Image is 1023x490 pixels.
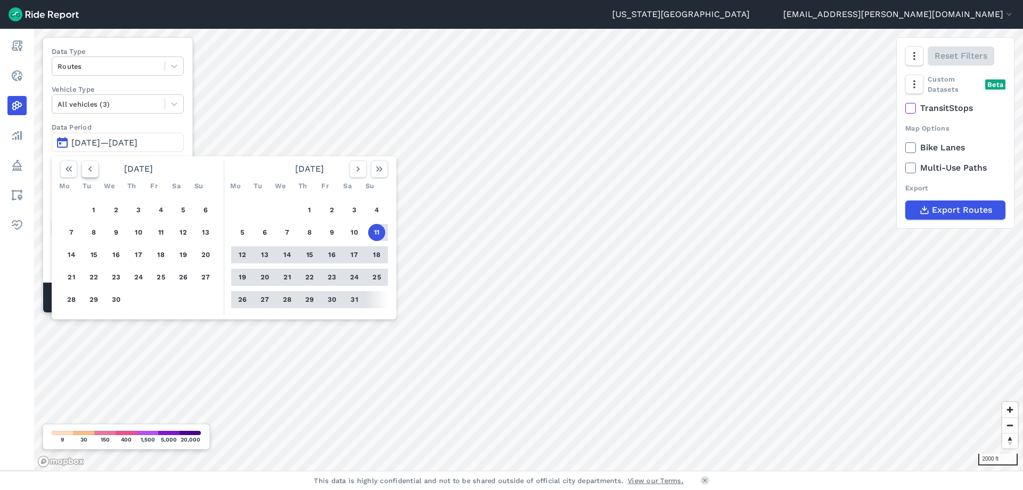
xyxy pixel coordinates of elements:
button: 12 [234,246,251,263]
a: Health [7,215,27,235]
button: 1 [301,202,318,219]
div: Beta [985,79,1005,90]
span: Reset Filters [935,50,987,62]
button: 11 [152,224,169,241]
button: Reset Filters [928,46,994,66]
div: Th [123,178,140,195]
button: 16 [108,246,125,263]
button: 29 [85,291,102,308]
button: 19 [175,246,192,263]
button: 10 [346,224,363,241]
div: [DATE] [56,160,221,178]
span: Export Routes [932,204,992,216]
button: 8 [85,224,102,241]
button: 31 [346,291,363,308]
label: Data Type [52,46,184,57]
button: [EMAIL_ADDRESS][PERSON_NAME][DOMAIN_NAME] [783,8,1014,21]
button: 30 [323,291,340,308]
button: 24 [346,269,363,286]
button: 20 [197,246,214,263]
canvas: Map [34,29,1023,471]
button: 11 [368,224,385,241]
button: 17 [130,246,147,263]
button: 1 [85,202,102,219]
div: 2000 ft [978,454,1018,465]
button: 15 [301,246,318,263]
button: 18 [152,246,169,263]
button: 27 [197,269,214,286]
div: Th [294,178,311,195]
button: 21 [63,269,80,286]
button: [DATE]—[DATE] [52,133,184,152]
button: 9 [108,224,125,241]
button: 24 [130,269,147,286]
div: Matched Trips [43,283,192,312]
button: 2 [108,202,125,219]
button: 28 [63,291,80,308]
span: [DATE]—[DATE] [71,138,137,148]
button: 27 [256,291,273,308]
div: Tu [249,178,266,195]
div: [DATE] [227,160,392,178]
button: Reset bearing to north [1002,433,1018,448]
button: Zoom out [1002,417,1018,433]
div: Fr [145,178,163,195]
div: We [272,178,289,195]
button: 23 [323,269,340,286]
button: 22 [301,269,318,286]
button: Zoom in [1002,402,1018,417]
a: Report [7,36,27,55]
button: 26 [234,291,251,308]
button: 29 [301,291,318,308]
button: 17 [346,246,363,263]
div: Map Options [905,123,1005,133]
button: 25 [368,269,385,286]
a: [US_STATE][GEOGRAPHIC_DATA] [612,8,750,21]
div: Tu [78,178,95,195]
button: 12 [175,224,192,241]
div: Export [905,183,1005,193]
button: 14 [279,246,296,263]
a: View our Terms. [628,476,684,486]
button: 13 [256,246,273,263]
button: 5 [175,202,192,219]
button: 16 [323,246,340,263]
label: TransitStops [905,102,1005,115]
button: 9 [323,224,340,241]
button: 13 [197,224,214,241]
button: 4 [368,202,385,219]
label: Vehicle Type [52,84,184,94]
button: 2 [323,202,340,219]
button: 6 [197,202,214,219]
button: 6 [256,224,273,241]
button: 4 [152,202,169,219]
label: Bike Lanes [905,141,1005,154]
button: 20 [256,269,273,286]
button: 21 [279,269,296,286]
button: 10 [130,224,147,241]
a: Policy [7,156,27,175]
div: Custom Datasets [905,74,1005,94]
button: 5 [234,224,251,241]
button: 26 [175,269,192,286]
button: 7 [279,224,296,241]
button: 7 [63,224,80,241]
button: 23 [108,269,125,286]
div: Sa [339,178,356,195]
a: Analyze [7,126,27,145]
button: 30 [108,291,125,308]
button: 28 [279,291,296,308]
button: 15 [85,246,102,263]
button: 18 [368,246,385,263]
div: Fr [316,178,334,195]
button: 3 [130,202,147,219]
a: Heatmaps [7,96,27,115]
div: Su [361,178,378,195]
label: Data Period [52,122,184,132]
button: 14 [63,246,80,263]
div: Mo [56,178,73,195]
button: Export Routes [905,200,1005,220]
div: Su [190,178,207,195]
a: Mapbox logo [37,455,84,468]
button: 8 [301,224,318,241]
